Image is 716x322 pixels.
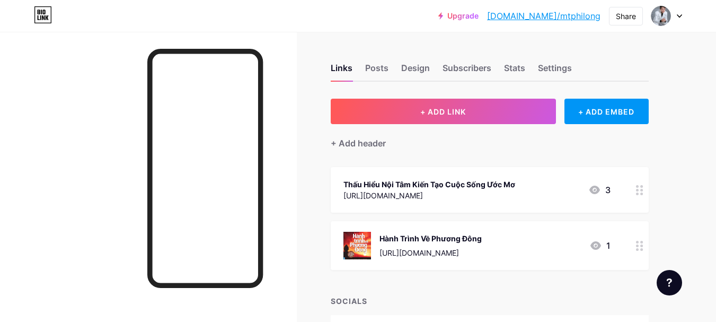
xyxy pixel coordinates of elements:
img: Phi Long Nguyễn [651,6,671,26]
div: Stats [504,62,525,81]
img: Hành Trình Về Phương Đông [343,232,371,259]
a: [DOMAIN_NAME]/mtphilong [487,10,600,22]
div: Share [616,11,636,22]
div: 3 [588,184,611,196]
div: Thấu Hiểu Nội Tâm Kiến Tạo Cuộc Sống Ước Mơ [343,179,515,190]
div: 1 [589,239,611,252]
div: SOCIALS [331,295,649,307]
button: + ADD LINK [331,99,556,124]
div: Links [331,62,352,81]
div: Subscribers [443,62,491,81]
div: Design [401,62,430,81]
div: Posts [365,62,388,81]
div: + ADD EMBED [564,99,649,124]
div: [URL][DOMAIN_NAME] [343,190,515,201]
div: + Add header [331,137,386,150]
span: + ADD LINK [420,107,466,116]
div: [URL][DOMAIN_NAME] [379,247,482,258]
div: Settings [538,62,572,81]
div: Hành Trình Về Phương Đông [379,233,482,244]
a: Upgrade [438,12,479,20]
